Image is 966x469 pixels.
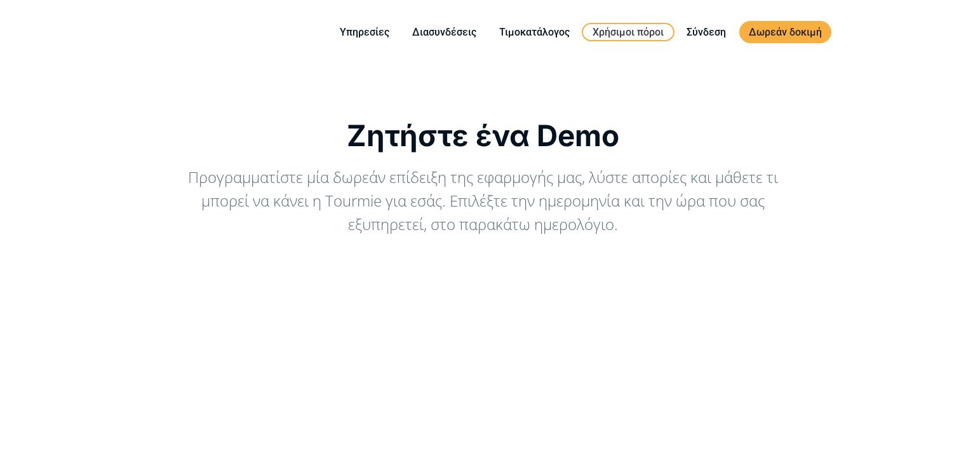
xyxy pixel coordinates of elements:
a: Δωρεάν δοκιμή [739,21,831,43]
a: Τιμοκατάλογος [490,24,579,40]
a: Αλλαγή σε [835,24,866,40]
h1: Ζητήστε ένα Demo [112,118,855,153]
a: Διασυνδέσεις [403,24,486,40]
a: Υπηρεσίες [330,24,399,40]
a: Σύνδεση [677,24,735,40]
div: Προγραμματίστε μία δωρεάν επίδειξη της εφαρμογής μας, λύστε απορίες και μάθετε τι μπορεί να κάνει... [182,165,785,236]
a: Χρήσιμοι πόροι [582,23,674,41]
